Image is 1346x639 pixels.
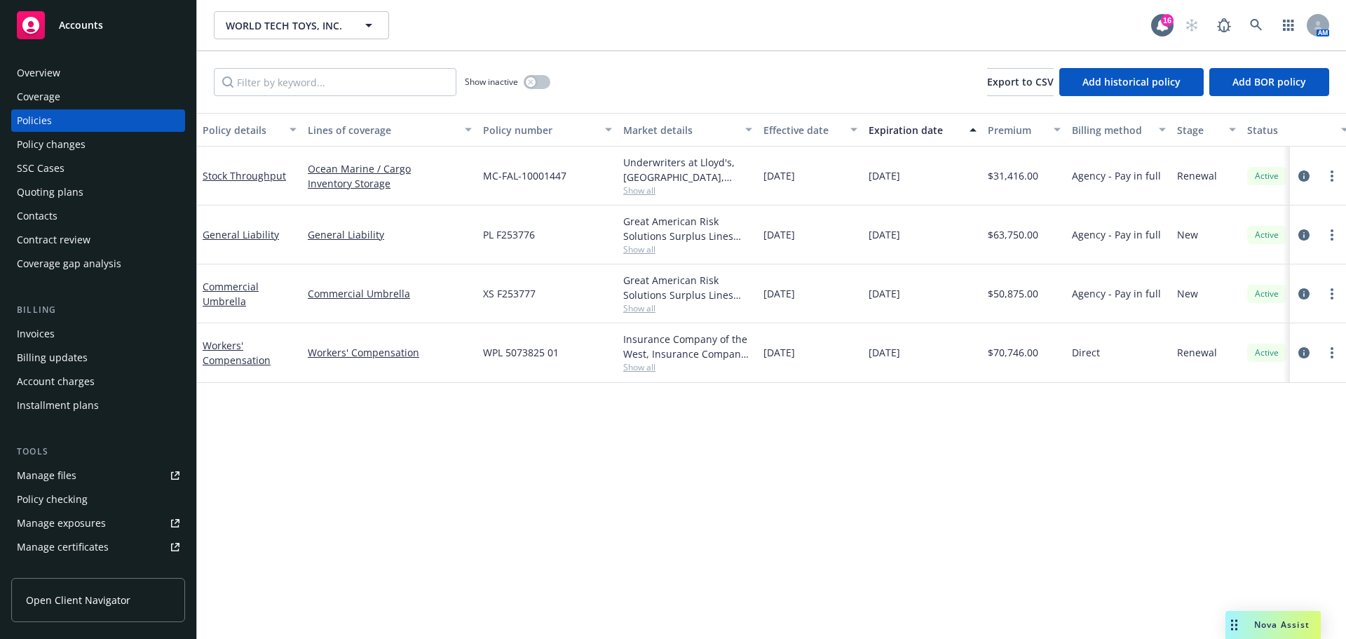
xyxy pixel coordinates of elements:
span: [DATE] [869,286,900,301]
span: Show all [623,361,752,373]
button: Billing method [1066,113,1171,147]
a: Policy changes [11,133,185,156]
div: Insurance Company of the West, Insurance Company of the West (ICW) [623,332,752,361]
span: [DATE] [869,227,900,242]
button: Add BOR policy [1209,68,1329,96]
a: Switch app [1274,11,1303,39]
div: Drag to move [1225,611,1243,639]
span: Active [1253,347,1281,359]
a: more [1324,344,1340,361]
span: Direct [1072,345,1100,360]
a: Policies [11,109,185,132]
button: WORLD TECH TOYS, INC. [214,11,389,39]
div: SSC Cases [17,157,64,180]
div: Coverage [17,86,60,108]
div: Market details [623,123,737,137]
span: $31,416.00 [988,168,1038,183]
div: Status [1247,123,1333,137]
button: Expiration date [863,113,982,147]
span: MC-FAL-10001447 [483,168,566,183]
span: Show inactive [465,76,518,88]
div: Billing method [1072,123,1150,137]
div: Tools [11,445,185,459]
div: Great American Risk Solutions Surplus Lines Insurance Company, Great American Insurance Group, Ri... [623,214,752,243]
a: Account charges [11,370,185,393]
button: Premium [982,113,1066,147]
span: New [1177,286,1198,301]
span: Accounts [59,20,103,31]
button: Lines of coverage [302,113,477,147]
span: PL F253776 [483,227,535,242]
span: XS F253777 [483,286,536,301]
span: Renewal [1177,345,1217,360]
div: Contract review [17,229,90,251]
div: Lines of coverage [308,123,456,137]
button: Market details [618,113,758,147]
div: 16 [1161,14,1174,27]
a: Manage exposures [11,512,185,534]
a: circleInformation [1296,344,1312,361]
span: [DATE] [869,345,900,360]
button: Stage [1171,113,1242,147]
a: circleInformation [1296,168,1312,184]
div: Manage claims [17,560,88,582]
a: Billing updates [11,347,185,369]
span: Active [1253,170,1281,182]
span: Show all [623,184,752,196]
div: Invoices [17,323,55,345]
a: Manage files [11,464,185,487]
a: Inventory Storage [308,176,472,191]
div: Installment plans [17,394,99,417]
a: Contacts [11,205,185,227]
a: more [1324,285,1340,302]
div: Manage files [17,464,76,487]
div: Coverage gap analysis [17,253,121,275]
button: Policy number [477,113,618,147]
span: Renewal [1177,168,1217,183]
a: Report a Bug [1210,11,1238,39]
span: Active [1253,229,1281,241]
a: Overview [11,62,185,84]
button: Add historical policy [1059,68,1204,96]
div: Effective date [763,123,842,137]
div: Account charges [17,370,95,393]
a: General Liability [203,228,279,241]
span: Show all [623,243,752,255]
span: Add BOR policy [1232,75,1306,88]
a: Stock Throughput [203,169,286,182]
button: Export to CSV [987,68,1054,96]
div: Expiration date [869,123,961,137]
div: Underwriters at Lloyd's, [GEOGRAPHIC_DATA], [PERSON_NAME] of [GEOGRAPHIC_DATA], [GEOGRAPHIC_DATA] [623,155,752,184]
a: Commercial Umbrella [308,286,472,301]
a: Accounts [11,6,185,45]
span: [DATE] [763,168,795,183]
a: Commercial Umbrella [203,280,259,308]
input: Filter by keyword... [214,68,456,96]
a: Start snowing [1178,11,1206,39]
a: Ocean Marine / Cargo [308,161,472,176]
a: Coverage [11,86,185,108]
a: Manage claims [11,560,185,582]
a: Workers' Compensation [308,345,472,360]
span: WORLD TECH TOYS, INC. [226,18,347,33]
div: Overview [17,62,60,84]
a: more [1324,168,1340,184]
a: Search [1242,11,1270,39]
div: Policy checking [17,488,88,511]
span: $70,746.00 [988,345,1038,360]
span: Open Client Navigator [26,593,130,607]
button: Effective date [758,113,863,147]
a: General Liability [308,227,472,242]
a: more [1324,227,1340,243]
span: Agency - Pay in full [1072,286,1161,301]
span: Nova Assist [1254,619,1310,631]
span: WPL 5073825 01 [483,345,559,360]
a: Installment plans [11,394,185,417]
div: Billing updates [17,347,88,369]
span: New [1177,227,1198,242]
span: $63,750.00 [988,227,1038,242]
div: Manage exposures [17,512,106,534]
a: circleInformation [1296,227,1312,243]
span: Agency - Pay in full [1072,168,1161,183]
